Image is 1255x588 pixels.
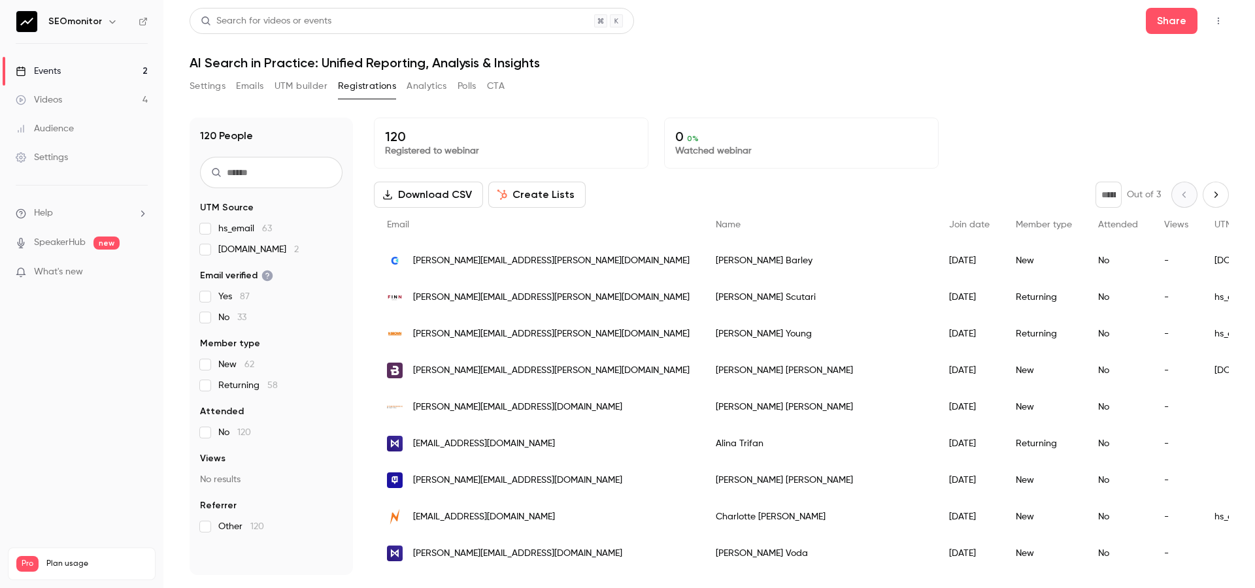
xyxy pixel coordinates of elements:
div: - [1151,498,1201,535]
img: limitless.ro [387,436,403,451]
span: No [218,426,251,439]
div: [PERSON_NAME] Barley [703,242,936,279]
span: UTM Source [200,201,254,214]
span: Yes [218,290,250,303]
div: [DATE] [936,242,1003,279]
button: Download CSV [374,182,483,208]
span: Help [34,206,53,220]
div: - [1151,316,1201,352]
h1: 120 People [200,128,253,144]
span: Referrer [200,499,237,512]
div: [PERSON_NAME] [PERSON_NAME] [703,389,936,425]
span: Returning [218,379,278,392]
section: facet-groups [200,201,343,533]
div: - [1151,425,1201,462]
span: New [218,358,254,371]
span: [PERSON_NAME][EMAIL_ADDRESS][DOMAIN_NAME] [413,400,622,414]
img: balcomagency.com [387,363,403,378]
div: Events [16,65,61,78]
button: Registrations [338,76,396,97]
p: 120 [385,129,637,144]
div: [DATE] [936,279,1003,316]
div: [DATE] [936,462,1003,498]
div: No [1085,389,1151,425]
p: 0 [675,129,928,144]
img: distinctly.co [387,509,403,525]
button: Create Lists [488,182,586,208]
div: [DATE] [936,316,1003,352]
span: 62 [244,360,254,369]
span: Other [218,520,264,533]
div: [PERSON_NAME] [PERSON_NAME] [703,352,936,389]
span: Views [200,452,226,465]
span: 58 [267,381,278,390]
div: No [1085,279,1151,316]
span: Plan usage [46,559,147,569]
li: help-dropdown-opener [16,206,148,220]
div: [PERSON_NAME] Voda [703,535,936,572]
div: Returning [1003,279,1085,316]
span: Pro [16,556,39,572]
div: Charlotte [PERSON_NAME] [703,498,936,535]
div: Returning [1003,316,1085,352]
span: Email verified [200,269,273,282]
span: [PERSON_NAME][EMAIL_ADDRESS][DOMAIN_NAME] [413,547,622,561]
div: Audience [16,122,74,135]
button: Polls [458,76,477,97]
span: What's new [34,265,83,279]
h1: AI Search in Practice: Unified Reporting, Analysis & Insights [190,55,1229,71]
div: No [1085,316,1151,352]
div: Videos [16,93,62,106]
div: Returning [1003,425,1085,462]
div: New [1003,462,1085,498]
span: Email [387,220,409,229]
img: finnpartners.com [387,289,403,305]
span: 120 [250,522,264,531]
div: [PERSON_NAME] Scutari [703,279,936,316]
span: 87 [240,292,250,301]
div: No [1085,425,1151,462]
div: [DATE] [936,498,1003,535]
span: 2 [294,245,299,254]
p: Watched webinar [675,144,928,157]
div: No [1085,535,1151,572]
div: [PERSON_NAME] [PERSON_NAME] [703,462,936,498]
span: 33 [237,313,246,322]
div: No [1085,242,1151,279]
div: New [1003,242,1085,279]
div: - [1151,535,1201,572]
button: UTM builder [275,76,327,97]
h6: SEOmonitor [48,15,102,28]
span: [EMAIL_ADDRESS][DOMAIN_NAME] [413,437,555,451]
div: No [1085,462,1151,498]
div: New [1003,389,1085,425]
span: Join date [949,220,990,229]
span: 0 % [687,134,699,143]
span: [PERSON_NAME][EMAIL_ADDRESS][PERSON_NAME][DOMAIN_NAME] [413,254,690,268]
p: Out of 3 [1127,188,1161,201]
div: Search for videos or events [201,14,331,28]
div: Settings [16,151,68,164]
p: Registered to webinar [385,144,637,157]
p: No results [200,473,343,486]
span: new [93,237,120,250]
button: Next page [1203,182,1229,208]
button: Analytics [407,76,447,97]
div: [DATE] [936,535,1003,572]
img: limitless.ro [387,546,403,561]
button: CTA [487,76,505,97]
span: [PERSON_NAME][EMAIL_ADDRESS][PERSON_NAME][DOMAIN_NAME] [413,327,690,341]
img: userp.io [387,472,403,488]
div: - [1151,389,1201,425]
div: - [1151,352,1201,389]
span: 120 [237,428,251,437]
div: [DATE] [936,352,1003,389]
span: Attended [200,405,244,418]
button: Share [1146,8,1197,34]
div: - [1151,462,1201,498]
div: [PERSON_NAME] Young [703,316,936,352]
img: SEOmonitor [16,11,37,32]
span: [EMAIL_ADDRESS][DOMAIN_NAME] [413,510,555,524]
div: [DATE] [936,389,1003,425]
div: No [1085,352,1151,389]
